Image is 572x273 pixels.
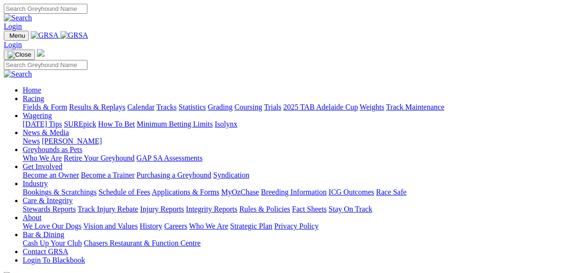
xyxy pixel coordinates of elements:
[42,137,102,145] a: [PERSON_NAME]
[23,247,68,256] a: Contact GRSA
[23,171,79,179] a: Become an Owner
[23,137,40,145] a: News
[140,205,184,213] a: Injury Reports
[23,86,41,94] a: Home
[283,103,358,111] a: 2025 TAB Adelaide Cup
[9,32,25,39] span: Menu
[23,120,568,128] div: Wagering
[23,222,568,230] div: About
[164,222,187,230] a: Careers
[360,103,384,111] a: Weights
[292,205,327,213] a: Fact Sheets
[4,70,32,78] img: Search
[23,179,48,188] a: Industry
[23,120,62,128] a: [DATE] Tips
[156,103,177,111] a: Tracks
[23,171,568,179] div: Get Involved
[61,31,88,40] img: GRSA
[98,188,150,196] a: Schedule of Fees
[208,103,233,111] a: Grading
[23,111,52,119] a: Wagering
[137,171,211,179] a: Purchasing a Greyhound
[386,103,444,111] a: Track Maintenance
[23,154,62,162] a: Who We Are
[186,205,237,213] a: Integrity Reports
[221,188,259,196] a: MyOzChase
[23,188,96,196] a: Bookings & Scratchings
[4,50,35,60] button: Toggle navigation
[376,188,406,196] a: Race Safe
[23,162,62,171] a: Get Involved
[78,205,138,213] a: Track Injury Rebate
[23,205,76,213] a: Stewards Reports
[137,154,203,162] a: GAP SA Assessments
[127,103,155,111] a: Calendar
[23,213,42,222] a: About
[152,188,219,196] a: Applications & Forms
[23,256,85,264] a: Login To Blackbook
[213,171,249,179] a: Syndication
[98,120,135,128] a: How To Bet
[23,103,568,111] div: Racing
[329,188,374,196] a: ICG Outcomes
[23,103,67,111] a: Fields & Form
[23,196,73,205] a: Care & Integrity
[139,222,162,230] a: History
[189,222,228,230] a: Who We Are
[234,103,262,111] a: Coursing
[274,222,319,230] a: Privacy Policy
[64,120,96,128] a: SUREpick
[4,4,87,14] input: Search
[4,31,29,41] button: Toggle navigation
[31,31,59,40] img: GRSA
[84,239,200,247] a: Chasers Restaurant & Function Centre
[69,103,125,111] a: Results & Replays
[23,239,82,247] a: Cash Up Your Club
[23,94,44,102] a: Racing
[8,51,31,59] img: Close
[23,222,81,230] a: We Love Our Dogs
[23,230,64,239] a: Bar & Dining
[239,205,290,213] a: Rules & Policies
[4,22,22,30] a: Login
[83,222,138,230] a: Vision and Values
[23,239,568,247] div: Bar & Dining
[215,120,237,128] a: Isolynx
[137,120,213,128] a: Minimum Betting Limits
[23,128,69,136] a: News & Media
[4,41,22,49] a: Login
[81,171,135,179] a: Become a Trainer
[4,14,32,22] img: Search
[329,205,372,213] a: Stay On Track
[23,145,82,154] a: Greyhounds as Pets
[23,137,568,145] div: News & Media
[23,205,568,213] div: Care & Integrity
[23,154,568,162] div: Greyhounds as Pets
[230,222,272,230] a: Strategic Plan
[261,188,327,196] a: Breeding Information
[179,103,206,111] a: Statistics
[264,103,281,111] a: Trials
[23,188,568,196] div: Industry
[64,154,135,162] a: Retire Your Greyhound
[4,60,87,70] input: Search
[37,49,44,57] img: logo-grsa-white.png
